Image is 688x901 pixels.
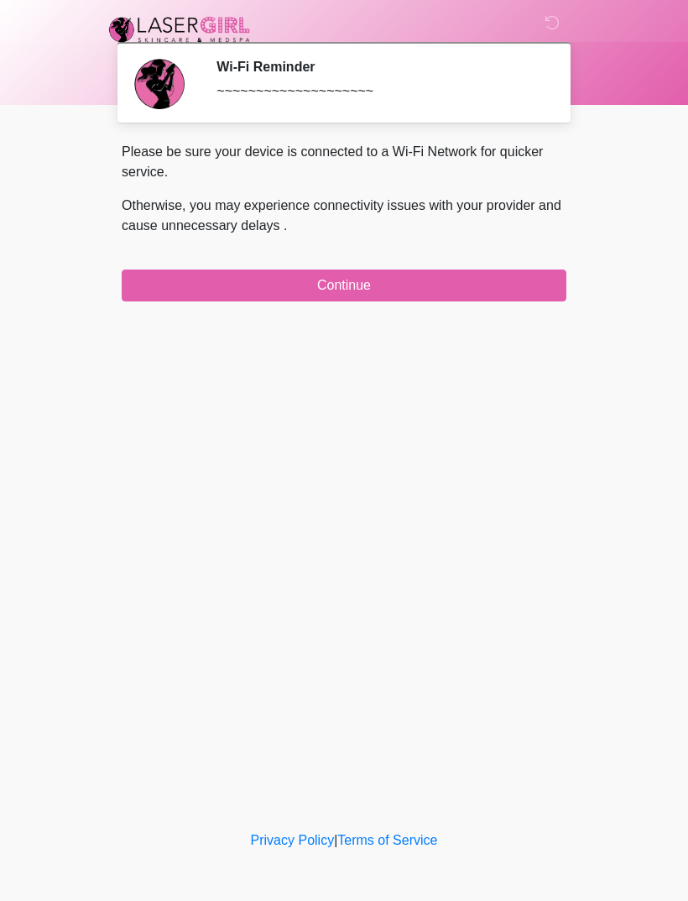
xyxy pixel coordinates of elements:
[134,59,185,109] img: Agent Avatar
[334,833,337,847] a: |
[216,81,541,102] div: ~~~~~~~~~~~~~~~~~~~~
[251,833,335,847] a: Privacy Policy
[337,833,437,847] a: Terms of Service
[105,13,254,46] img: Laser Girl Med Spa LLC Logo
[216,59,541,75] h2: Wi-Fi Reminder
[122,270,566,301] button: Continue
[122,196,566,236] p: Otherwise, you may experience connectivity issues with your provider and cause unnecessary delays .
[122,142,566,182] p: Please be sure your device is connected to a Wi-Fi Network for quicker service.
